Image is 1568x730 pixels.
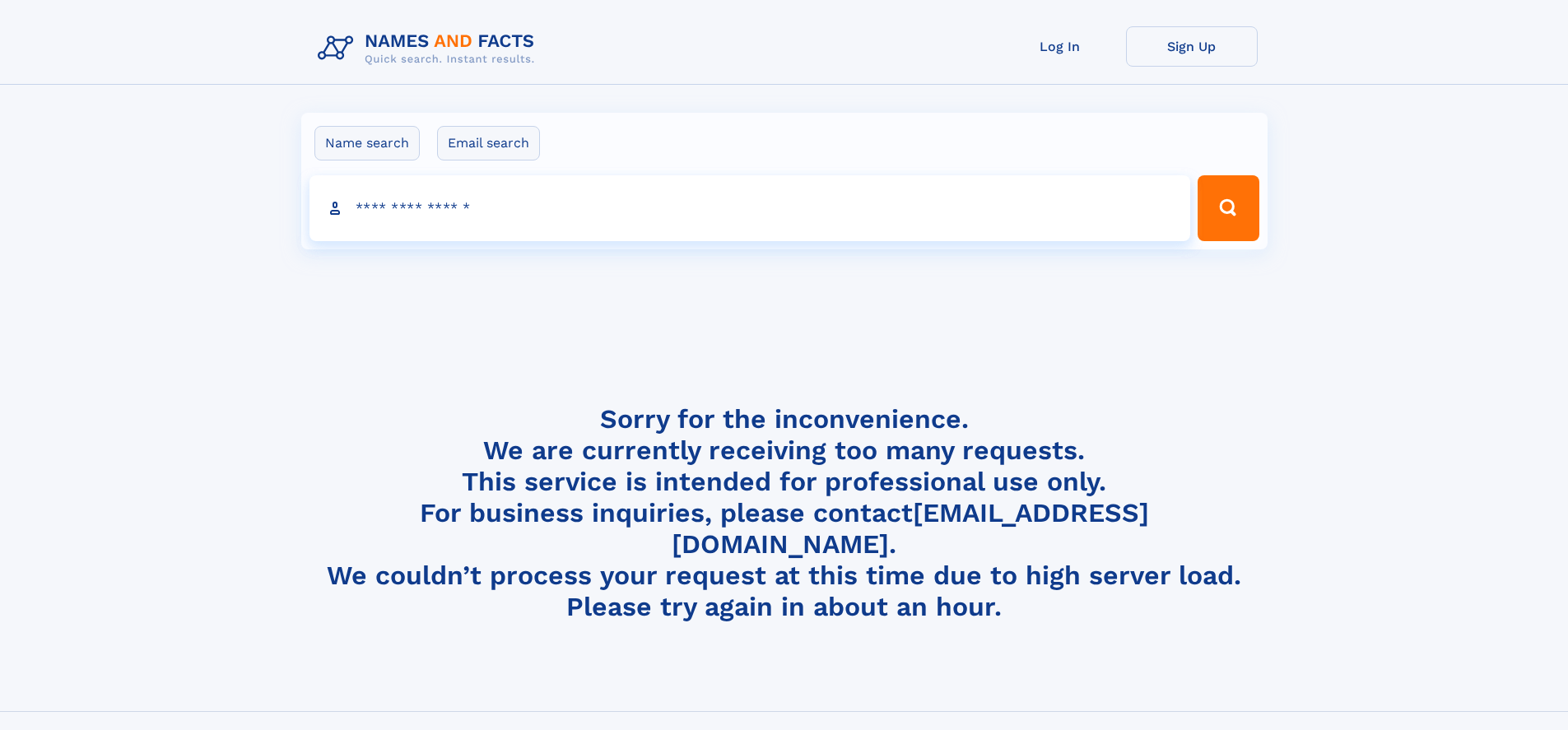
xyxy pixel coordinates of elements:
[311,26,548,71] img: Logo Names and Facts
[994,26,1126,67] a: Log In
[1126,26,1258,67] a: Sign Up
[1198,175,1259,241] button: Search Button
[309,175,1191,241] input: search input
[437,126,540,160] label: Email search
[314,126,420,160] label: Name search
[311,403,1258,623] h4: Sorry for the inconvenience. We are currently receiving too many requests. This service is intend...
[672,497,1149,560] a: [EMAIL_ADDRESS][DOMAIN_NAME]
